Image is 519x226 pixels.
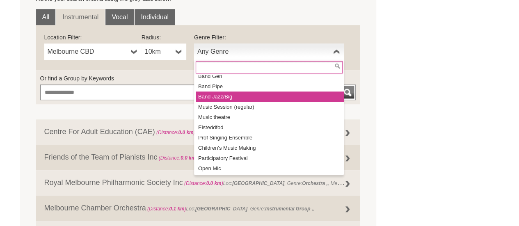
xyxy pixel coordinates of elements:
label: Location Filter: [44,33,142,41]
a: Melbourne CBD [44,43,142,60]
a: Instrumental [56,9,105,25]
span: Loc: , Genre: , [157,153,392,161]
span: 10km [145,47,172,57]
strong: Orchestra , [302,180,328,186]
a: 10km [142,43,186,60]
strong: [GEOGRAPHIC_DATA] [195,206,247,212]
span: (Distance: ) [159,155,198,161]
a: Centre For Adult Education (CAE) (Distance:0.0 km)Loc:Melbouren, Genre:Singing Group ,, Members:V... [36,119,360,145]
a: All [36,9,56,25]
strong: 0.0 km [181,155,196,161]
li: Participatory Festival [196,153,344,163]
span: Melbourne CBD [48,47,128,57]
span: (Distance: ) [147,206,186,212]
strong: 0.1 km [169,206,184,212]
label: Or find a Group by Keywords [40,74,356,82]
li: Open Mic [196,163,344,173]
a: Royal Melbourne Philharmonic Society Inc (Distance:0.0 km)Loc:[GEOGRAPHIC_DATA], Genre:Orchestra ... [36,170,360,196]
label: Radius: [142,33,186,41]
strong: 160 [352,180,360,186]
span: Loc: , Genre: , [146,206,315,212]
li: Music Session (regular) [196,102,344,112]
a: Individual [135,9,175,25]
span: Loc: , Genre: , Members: [155,130,322,135]
li: Music theatre [196,112,344,122]
a: Melbourne Chamber Orchestra (Distance:0.1 km)Loc:[GEOGRAPHIC_DATA], Genre:Instrumental Group ,, [36,196,360,221]
a: Vocal [105,9,134,25]
label: Genre Filter: [194,33,344,41]
li: Prof Singing Ensemble [196,132,344,143]
li: Band Pipe [196,81,344,91]
strong: Instrumental Group , [265,206,313,212]
span: (Distance: ) [184,180,223,186]
span: Any Genre [197,47,330,57]
span: (Distance: ) [156,130,195,135]
li: Children's Music Making [196,143,344,153]
strong: 0.0 km [178,130,193,135]
strong: 0.0 km [206,180,222,186]
li: Band Gen [196,71,344,81]
li: Band Jazz/Big [196,91,344,102]
strong: [GEOGRAPHIC_DATA] [232,180,284,186]
a: Friends of the Team of Pianists Inc (Distance:0.0 km)Loc:Various suburbs across [GEOGRAPHIC_DATA]... [36,145,360,170]
li: Eisteddfod [196,122,344,132]
span: Loc: , Genre: , Members: [183,178,360,187]
a: Any Genre [194,43,344,60]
